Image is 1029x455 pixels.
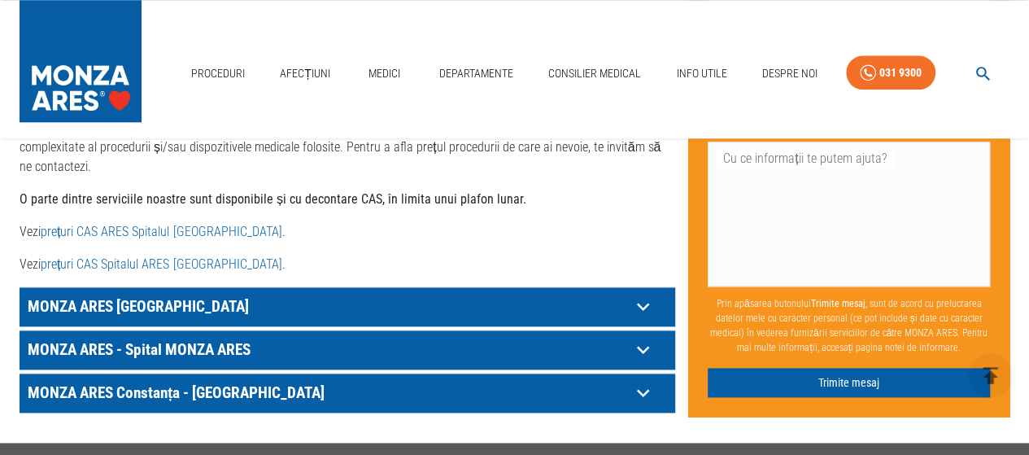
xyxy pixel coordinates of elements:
[24,380,630,405] p: MONZA ARES Constanța - [GEOGRAPHIC_DATA]
[359,57,411,90] a: Medici
[708,367,990,397] button: Trimite mesaj
[810,297,865,308] b: Trimite mesaj
[708,289,990,361] p: Prin apăsarea butonului , sunt de acord cu prelucrarea datelor mele cu caracter personal (ce pot ...
[20,118,675,177] p: Valorile afișate reprezintă tarifele standard. Acestea pot suferi modificări incluzând, dar fără ...
[20,287,675,326] div: MONZA ARES [GEOGRAPHIC_DATA]
[20,374,675,413] div: MONZA ARES Constanța - [GEOGRAPHIC_DATA]
[41,256,281,272] a: prețuri CAS Spitalul ARES [GEOGRAPHIC_DATA]
[185,57,251,90] a: Proceduri
[433,57,520,90] a: Departamente
[756,57,824,90] a: Despre Noi
[846,55,935,90] a: 031 9300
[968,353,1013,398] button: delete
[20,191,526,207] strong: O parte dintre serviciile noastre sunt disponibile și cu decontare CAS, în limita unui plafon lunar.
[24,337,630,362] p: MONZA ARES - Spital MONZA ARES
[20,222,675,242] p: Vezi .
[273,57,337,90] a: Afecțiuni
[24,294,630,319] p: MONZA ARES [GEOGRAPHIC_DATA]
[41,224,281,239] a: prețuri CAS ARES Spitalul [GEOGRAPHIC_DATA]
[879,63,922,83] div: 031 9300
[542,57,647,90] a: Consilier Medical
[669,57,733,90] a: Info Utile
[20,255,675,274] p: Vezi .
[20,330,675,370] div: MONZA ARES - Spital MONZA ARES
